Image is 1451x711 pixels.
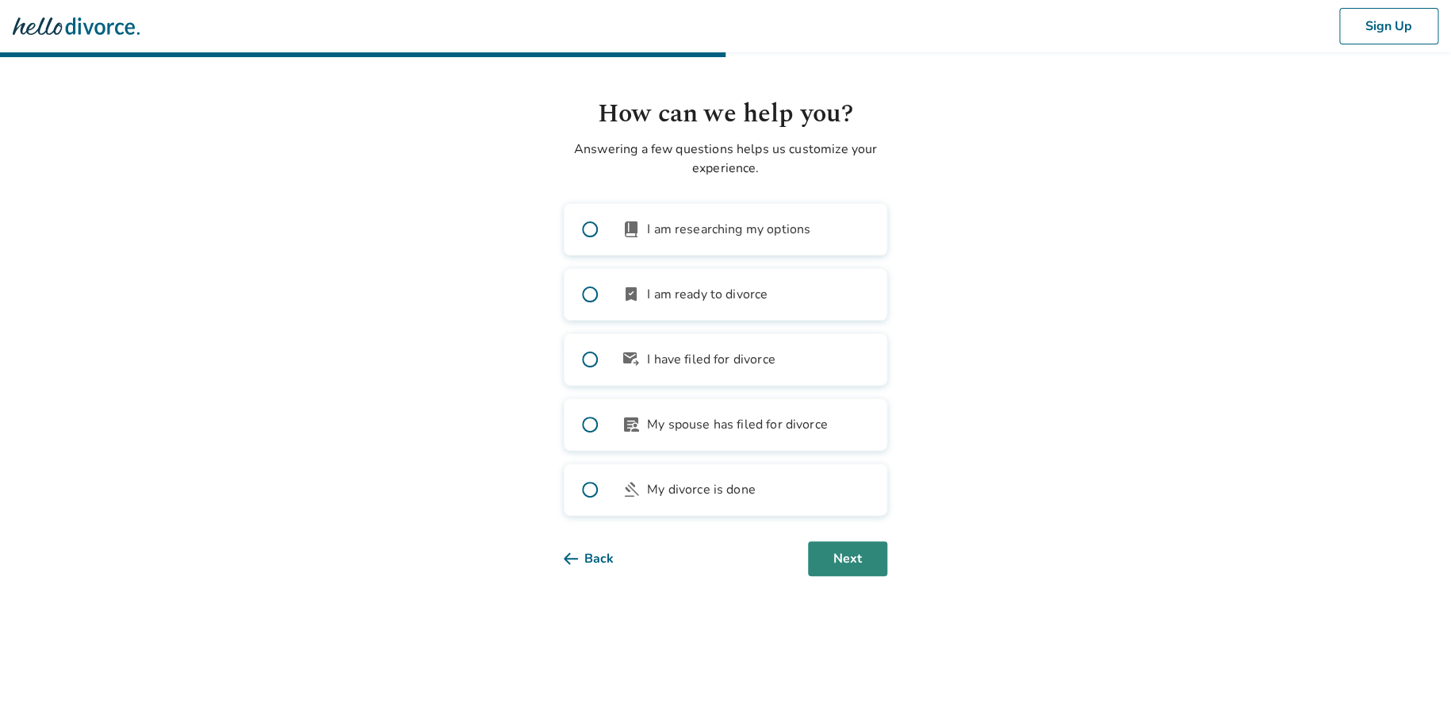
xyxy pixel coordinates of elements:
span: I am ready to divorce [647,285,768,304]
span: gavel [622,480,641,499]
span: article_person [622,415,641,434]
p: Answering a few questions helps us customize your experience. [564,140,887,178]
span: outgoing_mail [622,350,641,369]
span: bookmark_check [622,285,641,304]
button: Sign Up [1339,8,1438,44]
h1: How can we help you? [564,95,887,133]
span: I am researching my options [647,220,810,239]
span: My divorce is done [647,480,756,499]
button: Next [808,541,887,576]
img: Hello Divorce Logo [13,10,140,42]
span: book_2 [622,220,641,239]
button: Back [564,541,639,576]
iframe: Chat Widget [1372,635,1451,711]
span: My spouse has filed for divorce [647,415,828,434]
span: I have filed for divorce [647,350,775,369]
